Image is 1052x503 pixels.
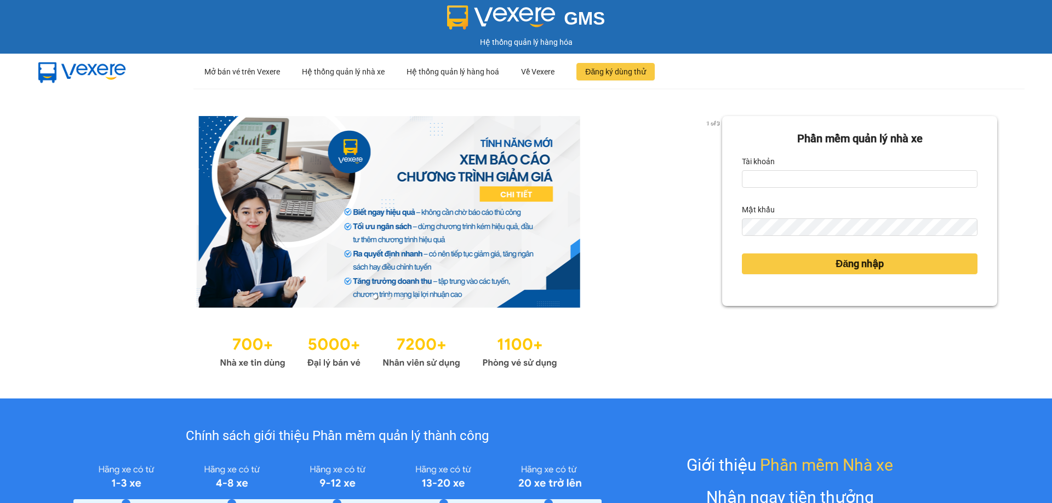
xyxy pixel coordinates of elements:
[585,66,646,78] span: Đăng ký dùng thử
[386,294,391,299] li: slide item 2
[73,426,601,447] div: Chính sách giới thiệu Phần mềm quản lý thành công
[703,116,722,130] p: 1 of 3
[742,218,977,236] input: Mật khẩu
[521,54,554,89] div: Về Vexere
[742,170,977,188] input: Tài khoản
[447,5,556,30] img: logo 2
[447,16,605,25] a: GMS
[742,153,775,170] label: Tài khoản
[3,36,1049,48] div: Hệ thống quản lý hàng hóa
[27,54,137,90] img: mbUUG5Q.png
[373,294,378,299] li: slide item 1
[407,54,499,89] div: Hệ thống quản lý hàng hoá
[687,452,893,478] div: Giới thiệu
[742,130,977,147] div: Phần mềm quản lý nhà xe
[564,8,605,28] span: GMS
[302,54,385,89] div: Hệ thống quản lý nhà xe
[742,201,775,218] label: Mật khẩu
[576,63,655,80] button: Đăng ký dùng thử
[707,116,722,308] button: next slide / item
[204,54,280,89] div: Mở bán vé trên Vexere
[836,256,884,271] span: Đăng nhập
[742,253,977,274] button: Đăng nhập
[220,329,557,371] img: Statistics.png
[760,452,893,478] span: Phần mềm Nhà xe
[399,294,404,299] li: slide item 3
[55,116,70,308] button: previous slide / item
